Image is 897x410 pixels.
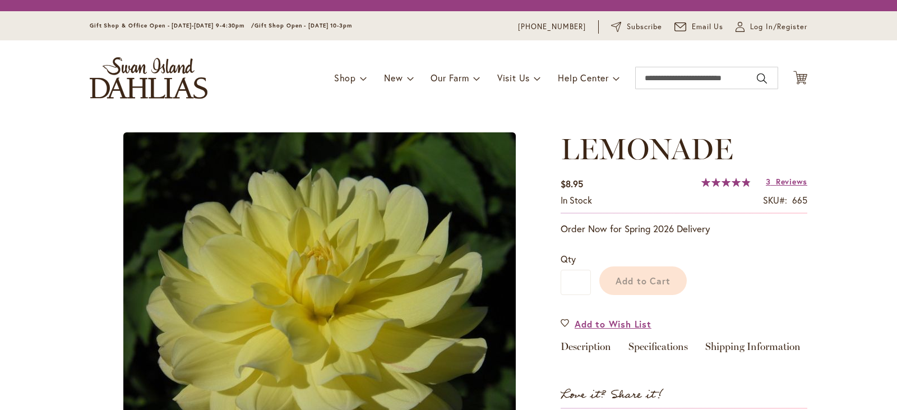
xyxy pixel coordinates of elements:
[334,72,356,84] span: Shop
[518,21,586,33] a: [PHONE_NUMBER]
[255,22,352,29] span: Gift Shop Open - [DATE] 10-3pm
[561,194,592,207] div: Availability
[90,57,207,99] a: store logo
[561,131,733,167] span: LEMONADE
[611,21,662,33] a: Subscribe
[561,342,807,358] div: Detailed Product Info
[431,72,469,84] span: Our Farm
[558,72,609,84] span: Help Center
[763,194,787,206] strong: SKU
[90,22,255,29] span: Gift Shop & Office Open - [DATE]-[DATE] 9-4:30pm /
[561,178,583,190] span: $8.95
[766,176,807,187] a: 3 Reviews
[766,176,771,187] span: 3
[674,21,724,33] a: Email Us
[575,317,651,330] span: Add to Wish List
[757,70,767,87] button: Search
[792,194,807,207] div: 665
[701,178,751,187] div: 98%
[561,386,663,404] strong: Love it? Share it!
[705,342,801,358] a: Shipping Information
[692,21,724,33] span: Email Us
[561,253,576,265] span: Qty
[561,317,651,330] a: Add to Wish List
[561,194,592,206] span: In stock
[561,342,611,358] a: Description
[736,21,807,33] a: Log In/Register
[561,222,807,236] p: Order Now for Spring 2026 Delivery
[750,21,807,33] span: Log In/Register
[776,176,807,187] span: Reviews
[497,72,530,84] span: Visit Us
[627,21,662,33] span: Subscribe
[384,72,403,84] span: New
[628,342,688,358] a: Specifications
